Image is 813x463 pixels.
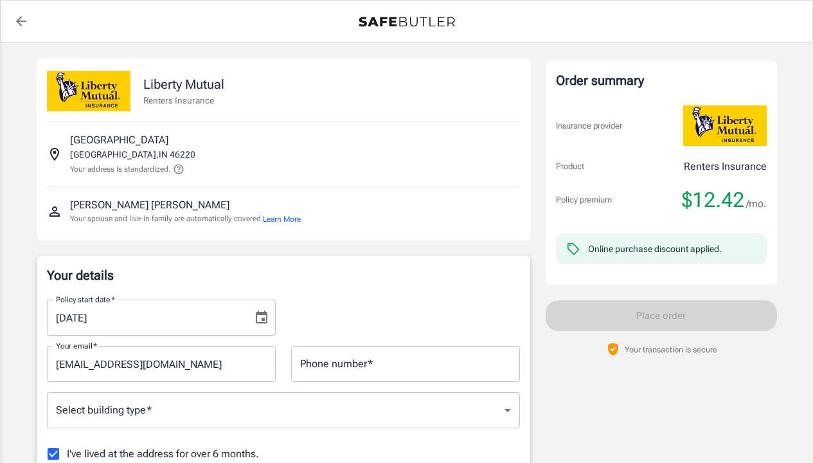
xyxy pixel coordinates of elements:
[56,340,97,351] label: Your email
[682,187,744,213] span: $12.42
[56,294,115,305] label: Policy start date
[47,266,520,284] p: Your details
[684,159,767,174] p: Renters Insurance
[70,148,195,161] p: [GEOGRAPHIC_DATA] , IN 46220
[249,305,274,331] button: Choose date, selected date is Aug 22, 2025
[746,195,767,213] span: /mo.
[263,213,301,225] button: Learn More
[556,160,584,173] p: Product
[47,71,130,111] img: Liberty Mutual
[47,346,276,382] input: Enter email
[47,300,244,336] input: MM/DD/YYYY
[143,75,224,94] p: Liberty Mutual
[143,94,224,107] p: Renters Insurance
[47,147,62,162] svg: Insured address
[683,105,767,146] img: Liberty Mutual
[556,71,767,90] div: Order summary
[67,446,259,462] span: I've lived at the address for over 6 months.
[8,8,34,34] a: back to quotes
[70,197,229,213] p: [PERSON_NAME] [PERSON_NAME]
[70,163,170,175] p: Your address is standardized.
[70,213,301,225] p: Your spouse and live-in family are automatically covered.
[291,346,520,382] input: Enter number
[556,120,622,132] p: Insurance provider
[47,204,62,219] svg: Insured person
[556,194,612,206] p: Policy premium
[359,17,455,27] img: Back to quotes
[625,343,717,356] p: Your transaction is secure
[588,242,722,255] div: Online purchase discount applied.
[70,132,168,148] p: [GEOGRAPHIC_DATA]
